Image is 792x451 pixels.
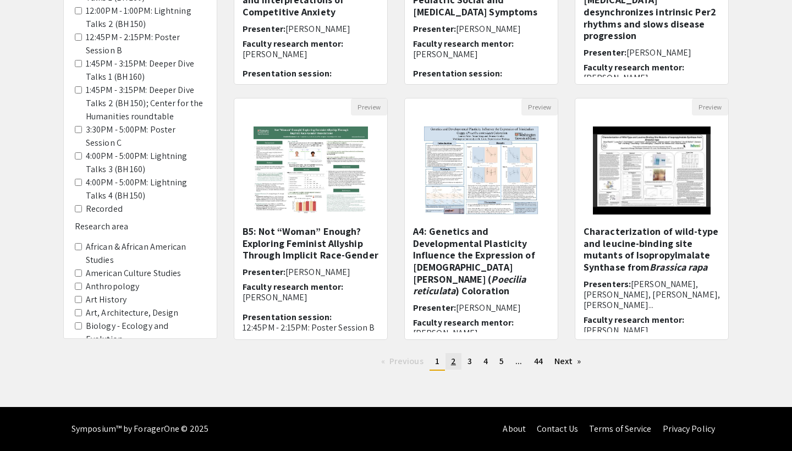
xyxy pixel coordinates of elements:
em: Brassica rapa [650,261,707,273]
p: [PERSON_NAME] [584,73,720,83]
span: 2 [451,355,456,367]
span: Faculty research mentor: [584,62,684,73]
ul: Pagination [234,353,729,371]
span: Faculty research mentor: [243,281,343,293]
p: [PERSON_NAME] [413,49,549,59]
label: Art, Architecture, Design [86,306,179,320]
span: Presentation session: [243,311,332,323]
span: [PERSON_NAME] [456,302,521,313]
label: 3:30PM - 5:00PM: Poster Session C [86,123,206,150]
label: African & African American Studies [86,240,206,267]
label: 1:45PM - 3:15PM: Deeper Dive Talks 1 (BH 160) [86,57,206,84]
div: Open Presentation <p>A4: Genetics and Developmental Plasticity Influence the Expression of Male T... [404,98,558,340]
label: Biology - Ecology and Evolution [86,320,206,346]
img: <p>A4: Genetics and Developmental Plasticity Influence the Expression of Male Trinidadian Guppy (... [413,116,549,226]
label: 12:45PM - 2:15PM: Poster Session B [86,31,206,57]
label: Anthropology [86,280,139,293]
button: Preview [351,98,387,116]
span: Faculty research mentor: [584,314,684,326]
label: 4:00PM - 5:00PM: Lightning Talks 3 (BH 160) [86,150,206,176]
p: [PERSON_NAME] [243,49,379,59]
span: [PERSON_NAME] [285,266,350,278]
span: [PERSON_NAME] [285,23,350,35]
span: Faculty research mentor: [243,38,343,50]
p: 12:45PM - 2:15PM: Poster Session B [243,322,379,333]
h6: Presenter: [413,24,549,34]
iframe: Chat [8,402,47,443]
span: Presentation session: [413,68,502,79]
h6: Presenter: [243,24,379,34]
span: [PERSON_NAME] [626,47,691,58]
em: Poecilia reticulata [413,273,526,298]
span: ... [515,355,522,367]
div: Open Presentation <p><strong>B5: Not “Woman” Enough? Exploring Feminist Allyship Through Implicit... [234,98,388,340]
img: <p><strong>B5: Not “Woman” Enough? Exploring Feminist Allyship Through Implicit Race-Gender</stro... [243,116,378,226]
span: 44 [534,355,543,367]
span: [PERSON_NAME], [PERSON_NAME], [PERSON_NAME], [PERSON_NAME]... [584,278,720,311]
span: [PERSON_NAME] [456,23,521,35]
h6: Presenter: [413,302,549,313]
a: Terms of Service [589,423,652,435]
div: Symposium™ by ForagerOne © 2025 [71,407,208,451]
span: 3 [468,355,472,367]
a: Privacy Policy [663,423,715,435]
span: 5 [499,355,504,367]
p: [PERSON_NAME] [243,292,379,302]
span: Faculty research mentor: [413,38,514,50]
span: Faculty research mentor: [413,317,514,328]
p: [PERSON_NAME] [584,325,720,335]
h6: Presenter: [243,267,379,277]
label: American Culture Studies [86,267,181,280]
a: Next page [549,353,587,370]
h6: Presenters: [584,279,720,311]
button: Preview [692,98,728,116]
span: Previous [389,355,424,367]
button: Preview [521,98,558,116]
h5: B5: Not “Woman” Enough? Exploring Feminist Allyship Through Implicit Race-Gender [243,226,379,261]
span: 4 [483,355,488,367]
span: 1 [435,355,439,367]
a: Contact Us [537,423,578,435]
label: 1:45PM - 3:15PM: Deeper Dive Talks 2 (BH 150); Center for the Humanities roundtable [86,84,206,123]
label: Recorded [86,202,123,216]
h5: Characterization of wild-type and leucine-binding site mutants of Isopropylmalate Synthase from [584,226,720,273]
label: 4:00PM - 5:00PM: Lightning Talks 4 (BH 150) [86,176,206,202]
img: <p><span style="color: rgb(0, 0, 0);">Characterization of wild-type and leucine-binding site muta... [582,116,721,226]
div: Open Presentation <p><span style="color: rgb(0, 0, 0);">Characterization of wild-type and leucine... [575,98,729,340]
h6: Research area [75,221,206,232]
label: Art History [86,293,127,306]
h5: A4: Genetics and Developmental Plasticity Influence the Expression of [DEMOGRAPHIC_DATA] [PERSON_... [413,226,549,297]
h6: Presenter: [584,47,720,58]
span: Presentation session: [243,68,332,79]
p: [PERSON_NAME] [413,328,549,338]
a: About [503,423,526,435]
label: 12:00PM - 1:00PM: Lightning Talks 2 (BH 150) [86,4,206,31]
